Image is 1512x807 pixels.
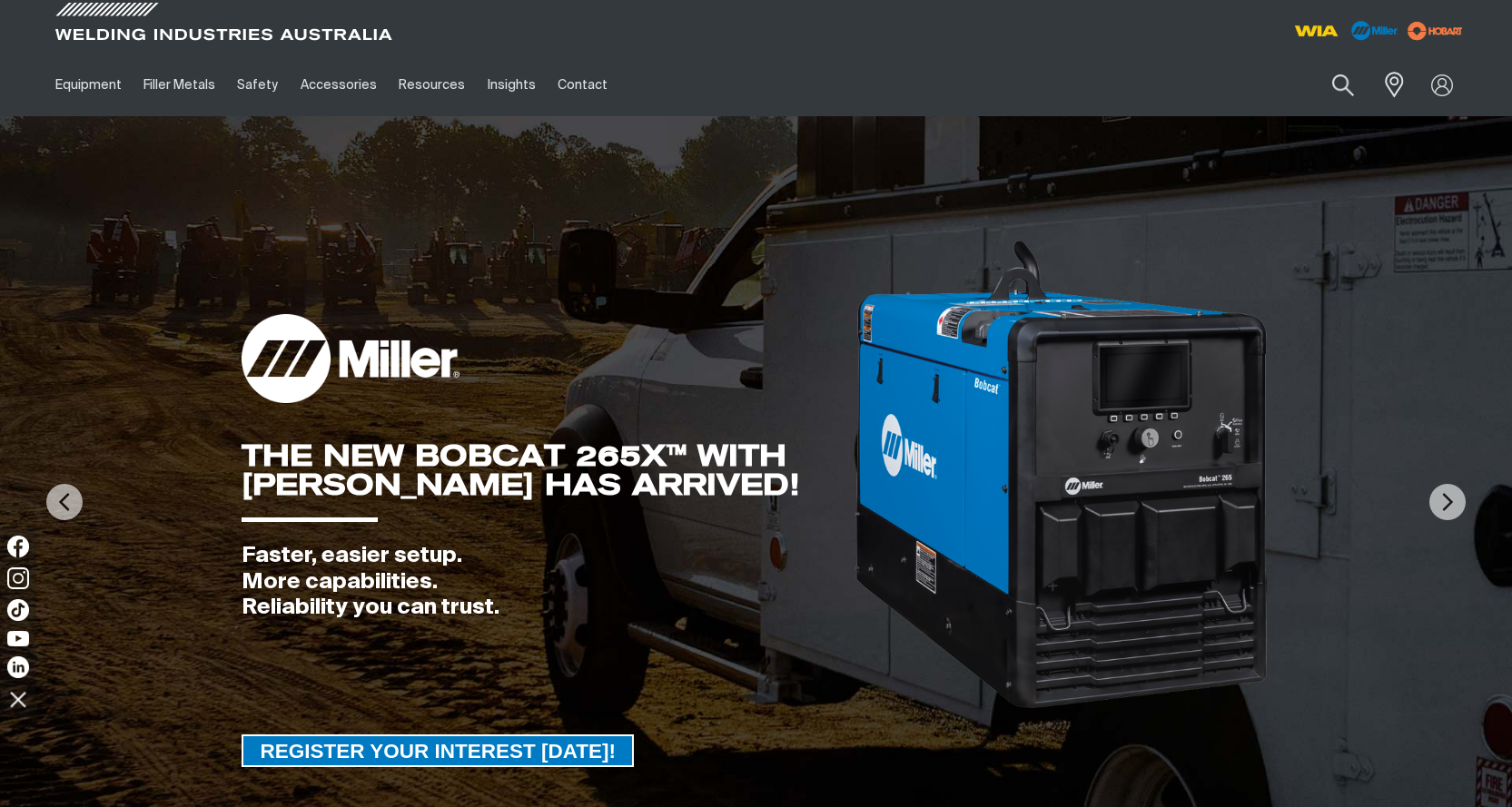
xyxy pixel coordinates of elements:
img: miller [1402,17,1468,44]
img: TikTok [7,599,29,621]
div: Faster, easier setup. More capabilities. Reliability you can trust. [242,543,852,621]
img: Facebook [7,536,29,557]
a: REGISTER YOUR INTEREST TODAY! [242,734,634,767]
img: PrevArrow [46,484,83,520]
nav: Main [44,54,1112,116]
a: Insights [476,54,546,116]
img: hide socials [3,684,34,714]
a: Accessories [290,54,388,116]
button: Search products [1312,64,1374,106]
a: Safety [226,54,289,116]
input: Product name or item number... [1289,64,1373,106]
img: Instagram [7,567,29,589]
a: Equipment [44,54,133,116]
div: THE NEW BOBCAT 265X™ WITH [PERSON_NAME] HAS ARRIVED! [242,441,852,499]
img: NextArrow [1429,484,1466,520]
a: Resources [388,54,476,116]
img: YouTube [7,631,29,646]
a: Filler Metals [133,54,226,116]
img: LinkedIn [7,656,29,678]
a: Contact [547,54,618,116]
span: REGISTER YOUR INTEREST [DATE]! [243,734,632,767]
